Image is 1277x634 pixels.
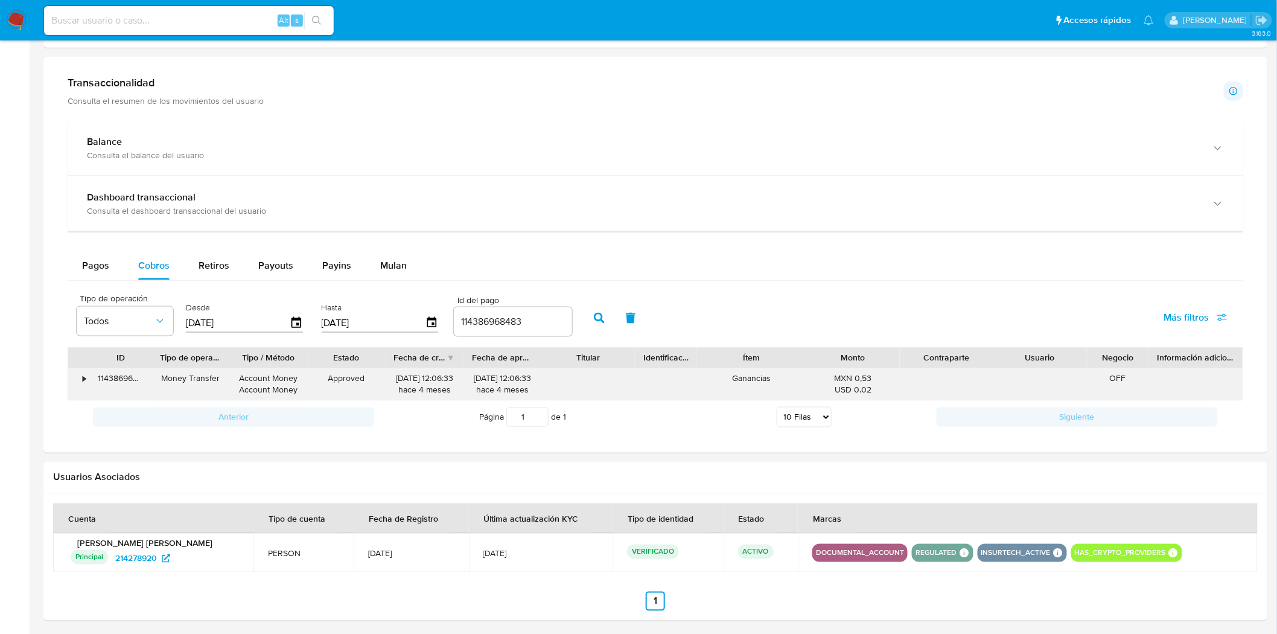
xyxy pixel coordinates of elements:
h2: Usuarios Asociados [53,472,1258,484]
p: sandra.chabay@mercadolibre.com [1183,14,1251,26]
button: search-icon [304,12,329,29]
span: Alt [279,14,288,26]
input: Buscar usuario o caso... [44,13,334,28]
span: 3.163.0 [1252,28,1271,38]
span: s [295,14,299,26]
span: Accesos rápidos [1064,14,1132,27]
a: Notificaciones [1144,15,1154,25]
a: Salir [1255,14,1268,27]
